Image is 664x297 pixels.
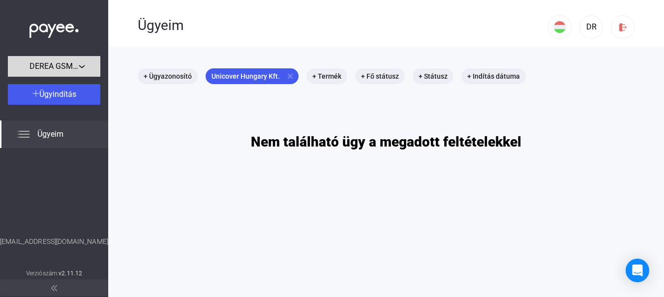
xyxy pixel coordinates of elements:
button: HU [548,15,572,39]
img: logout-red [618,22,628,32]
mat-chip: + Indítás dátuma [461,68,526,84]
mat-chip: + Ügyazonosító [138,68,198,84]
mat-chip: + Fő státusz [355,68,405,84]
mat-chip: + Termék [306,68,347,84]
button: Ügyindítás [8,84,100,105]
h1: Nem található ügy a megadott feltételekkel [251,133,521,150]
span: DEREA GSM Kft. [30,60,79,72]
img: list.svg [18,128,30,140]
button: logout-red [611,15,634,39]
mat-chip: + Státusz [413,68,453,84]
strong: v2.11.12 [59,270,82,277]
img: arrow-double-left-grey.svg [51,285,57,291]
div: Open Intercom Messenger [626,259,649,282]
button: DEREA GSM Kft. [8,56,100,77]
span: Ügyindítás [39,89,76,99]
mat-chip: Unicover Hungary Kft. [206,68,299,84]
button: DR [579,15,603,39]
img: plus-white.svg [32,90,39,97]
mat-icon: close [286,72,295,81]
div: DR [583,21,600,33]
div: Ügyeim [138,17,548,34]
img: HU [554,21,566,33]
span: Ügyeim [37,128,63,140]
img: white-payee-white-dot.svg [30,18,79,38]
